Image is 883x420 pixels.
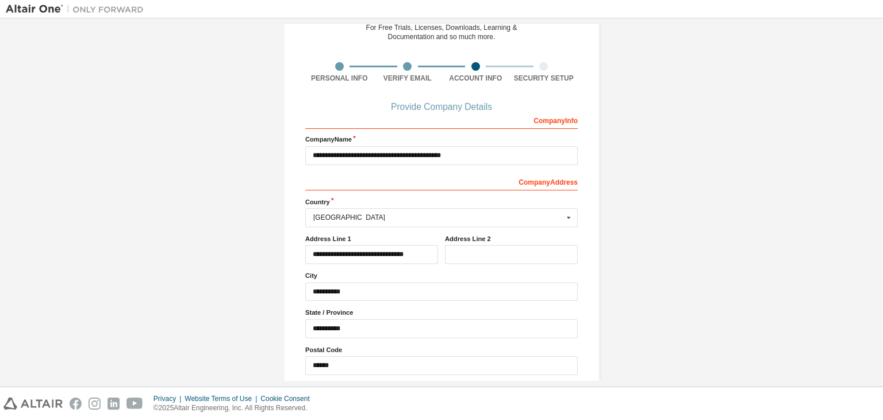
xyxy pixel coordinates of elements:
[313,214,563,221] div: [GEOGRAPHIC_DATA]
[305,172,578,190] div: Company Address
[305,110,578,129] div: Company Info
[445,234,578,243] label: Address Line 2
[305,308,578,317] label: State / Province
[6,3,149,15] img: Altair One
[70,398,82,410] img: facebook.svg
[374,74,442,83] div: Verify Email
[510,74,578,83] div: Security Setup
[305,271,578,280] label: City
[89,398,101,410] img: instagram.svg
[305,197,578,207] label: Country
[126,398,143,410] img: youtube.svg
[305,234,438,243] label: Address Line 1
[260,394,316,403] div: Cookie Consent
[153,403,317,413] p: © 2025 Altair Engineering, Inc. All Rights Reserved.
[305,345,578,354] label: Postal Code
[305,135,578,144] label: Company Name
[305,74,374,83] div: Personal Info
[108,398,120,410] img: linkedin.svg
[153,394,185,403] div: Privacy
[366,23,517,41] div: For Free Trials, Licenses, Downloads, Learning & Documentation and so much more.
[305,104,578,110] div: Provide Company Details
[3,398,63,410] img: altair_logo.svg
[441,74,510,83] div: Account Info
[185,394,260,403] div: Website Terms of Use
